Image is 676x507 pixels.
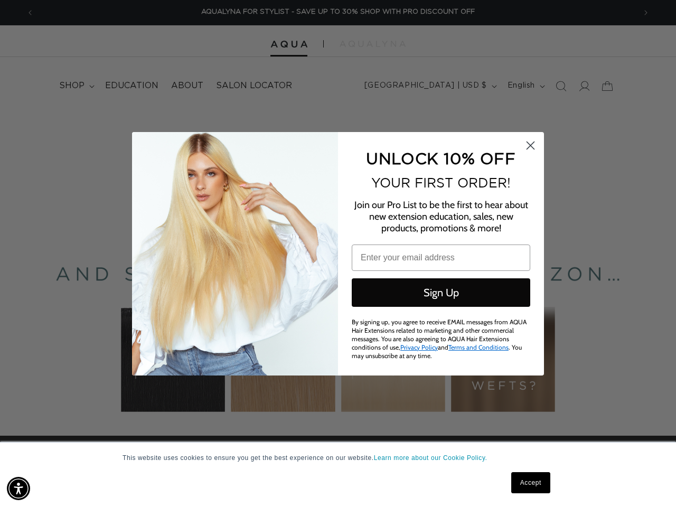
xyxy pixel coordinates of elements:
[511,472,550,493] a: Accept
[123,453,553,463] p: This website uses cookies to ensure you get the best experience on our website.
[352,245,530,271] input: Enter your email address
[352,318,527,360] span: By signing up, you agree to receive EMAIL messages from AQUA Hair Extensions related to marketing...
[354,199,528,234] span: Join our Pro List to be the first to hear about new extension education, sales, new products, pro...
[623,456,676,507] iframe: Chat Widget
[400,343,438,351] a: Privacy Policy
[352,278,530,307] button: Sign Up
[366,149,515,167] span: UNLOCK 10% OFF
[371,175,511,190] span: YOUR FIRST ORDER!
[7,477,30,500] div: Accessibility Menu
[521,136,540,155] button: Close dialog
[448,343,509,351] a: Terms and Conditions
[374,454,487,462] a: Learn more about our Cookie Policy.
[132,132,338,375] img: daab8b0d-f573-4e8c-a4d0-05ad8d765127.png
